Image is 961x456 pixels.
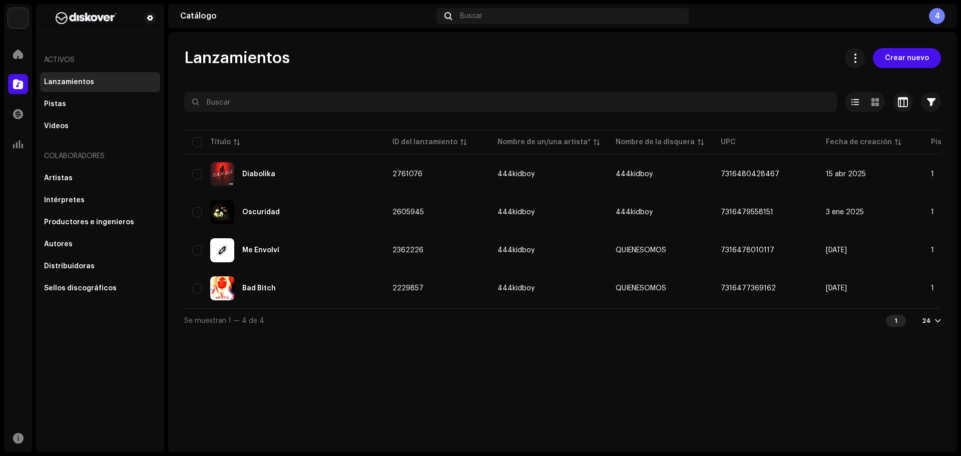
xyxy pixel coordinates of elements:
div: Pistas [44,100,66,108]
re-a-nav-header: Activos [40,48,160,72]
re-m-nav-item: Autores [40,234,160,254]
re-m-nav-item: Productores e ingenieros [40,212,160,232]
span: 2761076 [392,171,422,178]
span: QUIENESOMOS [616,285,666,292]
span: Se muestran 1 — 4 de 4 [184,317,264,324]
div: 444kidboy [498,171,535,178]
div: 444kidboy [498,209,535,216]
span: QUIENESOMOS [616,247,666,254]
span: 7316478010117 [721,247,774,254]
span: 3 ene 2025 [826,209,864,216]
re-m-nav-item: Videos [40,116,160,136]
div: 4 [929,8,945,24]
div: 444kidboy [498,285,535,292]
span: 2362226 [392,247,423,254]
span: 7316479558151 [721,209,773,216]
div: 444kidboy [498,247,535,254]
span: 444kidboy [498,171,600,178]
span: 1 [931,285,934,292]
img: b627a117-4a24-417a-95e9-2d0c90689367 [44,12,128,24]
re-m-nav-item: Intérpretes [40,190,160,210]
div: Catálogo [180,12,432,20]
div: Fecha de creación [826,137,892,147]
span: 7316477369162 [721,285,776,292]
div: Lanzamientos [44,78,94,86]
span: 444kidboy [616,171,653,178]
div: Autores [44,240,73,248]
span: 444kidboy [616,209,653,216]
img: 58e0c311-c9a7-4a05-950b-8b0b8a53607c [210,238,234,262]
div: Oscuridad [242,209,280,216]
div: Productores e ingenieros [44,218,134,226]
div: Intérpretes [44,196,85,204]
div: 24 [922,317,931,325]
div: Nombre de la disquera [616,137,695,147]
span: 2605945 [392,209,424,216]
span: Crear nuevo [885,48,929,68]
span: 444kidboy [498,285,600,292]
div: Distribuidoras [44,262,95,270]
div: Me Envolví [242,247,279,254]
span: 1 [931,247,934,254]
div: Bad Bitch [242,285,276,292]
span: 1 [931,171,934,178]
re-m-nav-item: Pistas [40,94,160,114]
div: Diabolika [242,171,275,178]
div: 1 [886,315,906,327]
span: 444kidboy [498,209,600,216]
span: 444kidboy [498,247,600,254]
div: Videos [44,122,69,130]
img: dc130f8c-6741-4b02-9176-c7aa16604fa9 [210,200,234,224]
img: 10b9b350-4dd6-4b02-9be7-44d9e0d595fb [210,162,234,186]
re-m-nav-item: Artistas [40,168,160,188]
span: Lanzamientos [184,48,290,68]
div: Artistas [44,174,73,182]
re-m-nav-item: Distribuidoras [40,256,160,276]
span: 1 [931,209,934,216]
button: Crear nuevo [873,48,941,68]
div: ID del lanzamiento [392,137,457,147]
img: 297a105e-aa6c-4183-9ff4-27133c00f2e2 [8,8,28,28]
span: Buscar [460,12,483,20]
div: Título [210,137,231,147]
span: 31 mar 2024 [826,285,847,292]
span: 17 jun 2024 [826,247,847,254]
img: fb4f9da5-bd81-417f-a987-d6607c29f61f [210,276,234,300]
span: 7316480428467 [721,171,779,178]
input: Buscar [184,92,837,112]
re-m-nav-item: Sellos discográficos [40,278,160,298]
span: 15 abr 2025 [826,171,866,178]
span: 2229857 [392,285,423,292]
div: Sellos discográficos [44,284,117,292]
div: Nombre de un/una artista* [498,137,591,147]
re-a-nav-header: Colaboradores [40,144,160,168]
re-m-nav-item: Lanzamientos [40,72,160,92]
